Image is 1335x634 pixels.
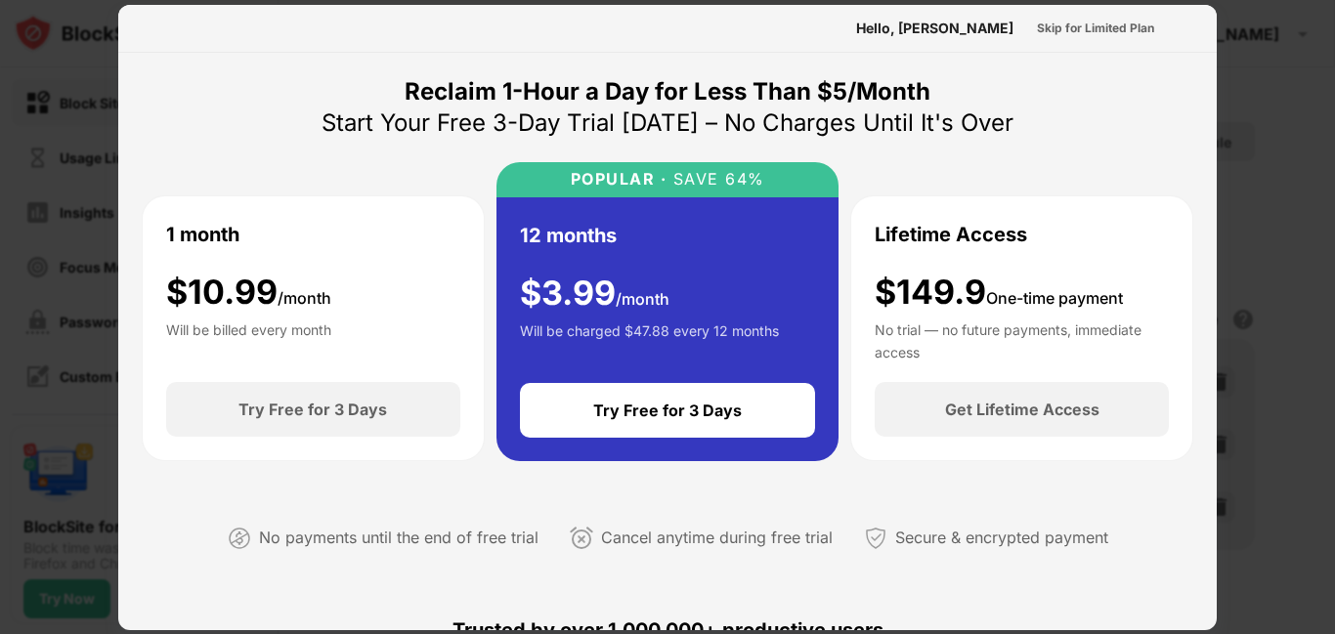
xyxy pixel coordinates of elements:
div: $ 10.99 [166,273,331,313]
span: /month [616,289,669,309]
div: Cancel anytime during free trial [601,524,833,552]
div: Start Your Free 3-Day Trial [DATE] – No Charges Until It's Over [322,107,1013,139]
div: Reclaim 1-Hour a Day for Less Than $5/Month [405,76,930,107]
div: Hello, [PERSON_NAME] [856,21,1013,36]
span: /month [278,288,331,308]
div: Try Free for 3 Days [238,400,387,419]
span: One-time payment [986,288,1123,308]
div: Lifetime Access [875,220,1027,249]
div: $149.9 [875,273,1123,313]
img: not-paying [228,527,251,550]
div: 12 months [520,221,617,250]
div: SAVE 64% [667,170,765,189]
div: $ 3.99 [520,274,669,314]
div: POPULAR · [571,170,667,189]
img: secured-payment [864,527,887,550]
div: Secure & encrypted payment [895,524,1108,552]
div: No payments until the end of free trial [259,524,538,552]
div: 1 month [166,220,239,249]
div: Skip for Limited Plan [1037,19,1154,38]
div: Get Lifetime Access [945,400,1099,419]
div: Try Free for 3 Days [593,401,742,420]
div: Will be charged $47.88 every 12 months [520,320,779,359]
div: Will be billed every month [166,319,331,359]
img: cancel-anytime [570,527,593,550]
div: No trial — no future payments, immediate access [875,319,1169,359]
